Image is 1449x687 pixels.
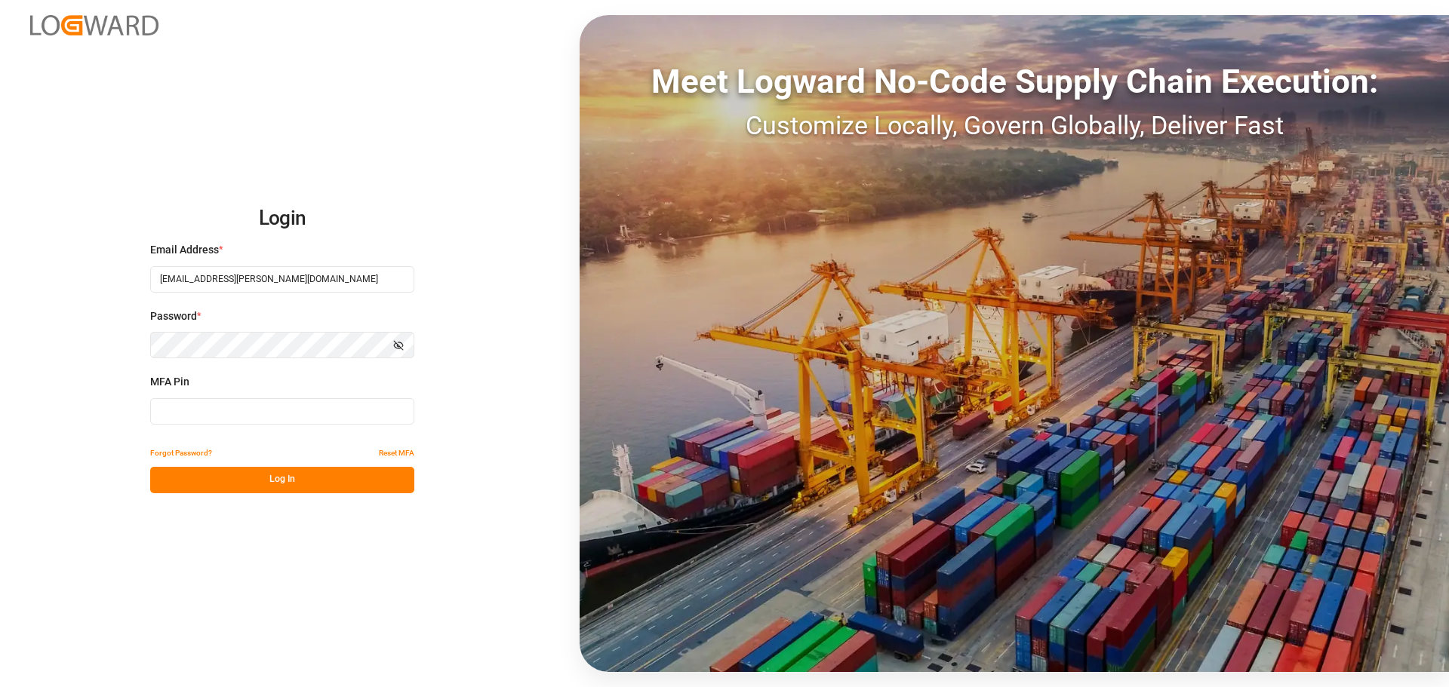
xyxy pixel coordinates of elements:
img: Logward_new_orange.png [30,15,158,35]
input: Enter your email [150,266,414,293]
button: Reset MFA [379,440,414,467]
div: Meet Logward No-Code Supply Chain Execution: [580,57,1449,106]
button: Forgot Password? [150,440,212,467]
h2: Login [150,195,414,243]
button: Log In [150,467,414,493]
span: Password [150,308,197,324]
span: Email Address [150,242,219,258]
span: MFA Pin [150,374,189,390]
div: Customize Locally, Govern Globally, Deliver Fast [580,106,1449,145]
